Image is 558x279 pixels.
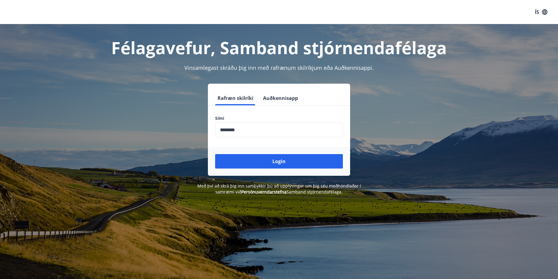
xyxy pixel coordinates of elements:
[197,183,361,195] span: Með því að skrá þig inn samþykkir þú að upplýsingar um þig séu meðhöndlaðar í samræmi við Samband...
[215,91,256,105] button: Rafræn skilríki
[69,36,489,59] h1: Félagavefur, Samband stjórnendafélaga
[184,64,374,71] span: Vinsamlegast skráðu þig inn með rafrænum skilríkjum eða Auðkennisappi.
[261,91,300,105] button: Auðkennisapp
[241,189,287,195] a: Persónuverndarstefna
[531,7,551,17] button: ÍS
[215,154,343,169] button: Login
[215,115,343,121] label: Sími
